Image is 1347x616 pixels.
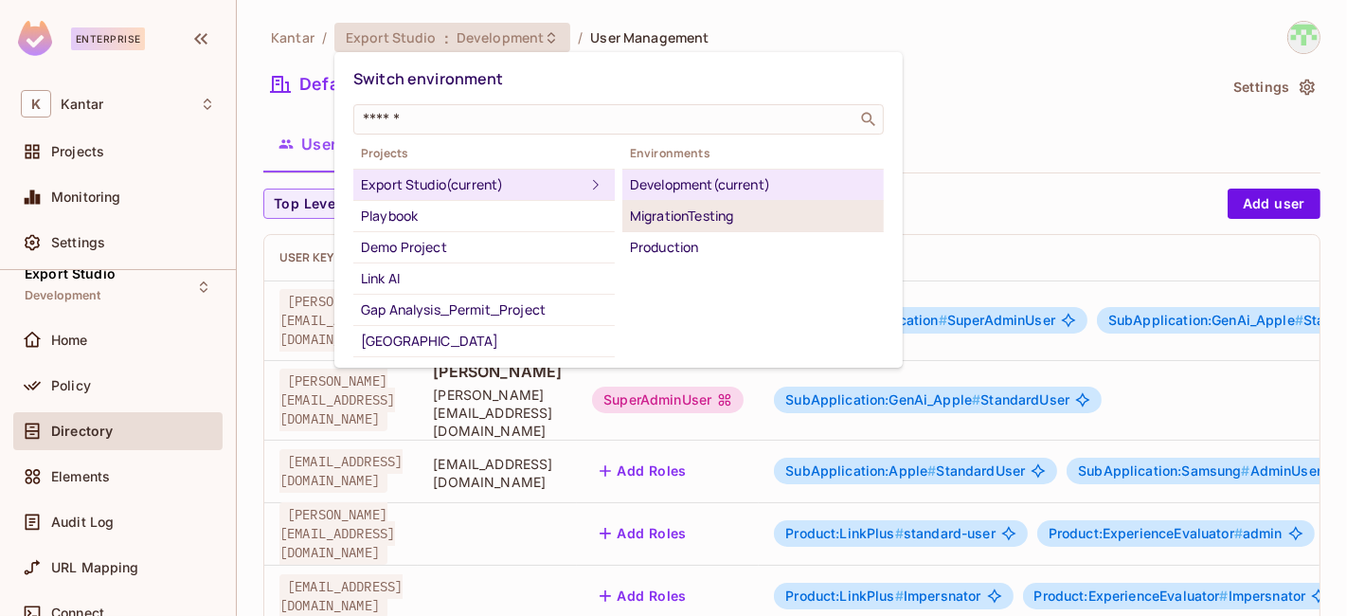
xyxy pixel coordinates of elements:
div: Export Studio (current) [361,173,584,196]
span: Switch environment [353,68,504,89]
span: Environments [622,146,884,161]
div: Demo Project [361,236,607,259]
span: Projects [353,146,615,161]
div: Playbook [361,205,607,227]
div: [GEOGRAPHIC_DATA] [361,330,607,353]
div: Production [630,236,876,259]
div: Development (current) [630,173,876,196]
div: MigrationTesting [630,205,876,227]
div: Link AI [361,267,607,290]
div: Gap Analysis_Permit_Project [361,299,607,321]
